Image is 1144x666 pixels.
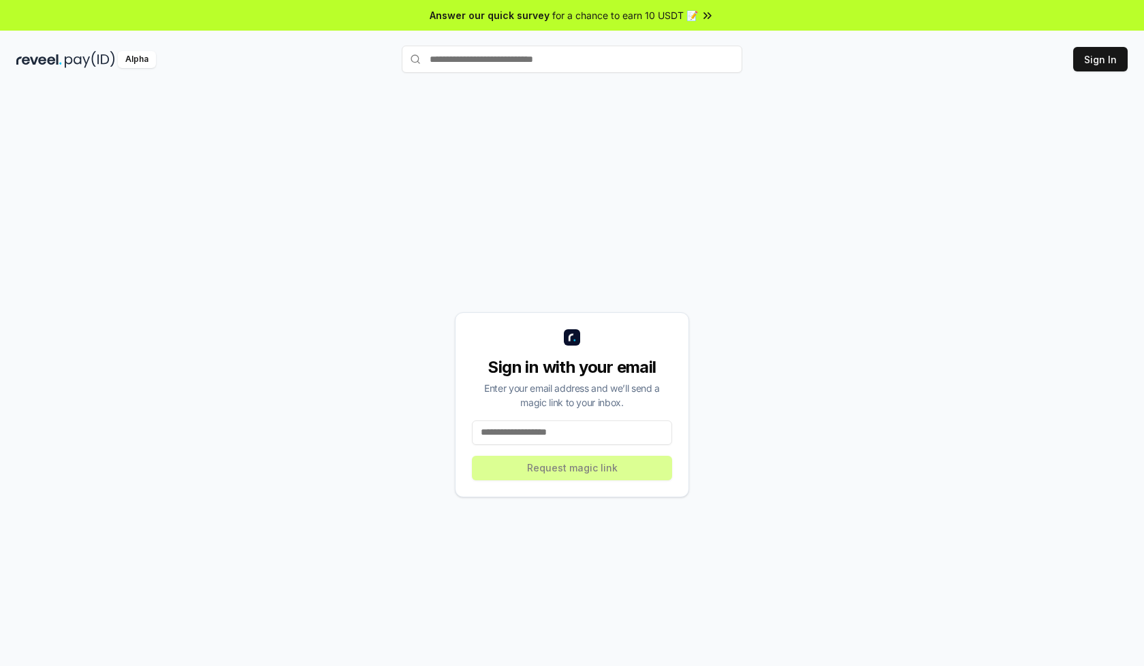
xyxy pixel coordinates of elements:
[552,8,698,22] span: for a chance to earn 10 USDT 📝
[430,8,550,22] span: Answer our quick survey
[472,356,672,378] div: Sign in with your email
[1073,47,1128,71] button: Sign In
[16,51,62,68] img: reveel_dark
[472,381,672,410] div: Enter your email address and we’ll send a magic link to your inbox.
[65,51,115,68] img: pay_id
[564,329,580,346] img: logo_small
[118,51,156,68] div: Alpha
